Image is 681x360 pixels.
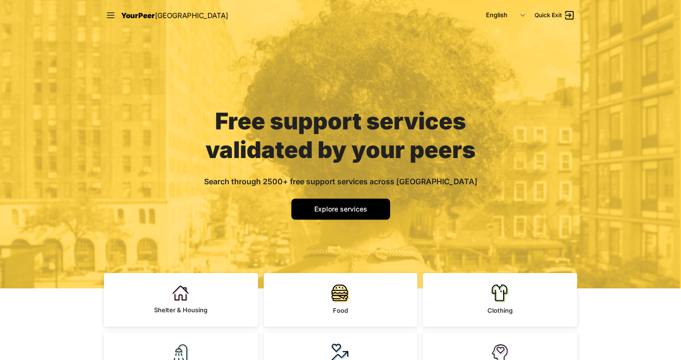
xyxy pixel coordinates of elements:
span: YourPeer [121,11,155,20]
span: [GEOGRAPHIC_DATA] [155,11,228,20]
a: Explore services [291,199,390,220]
a: Shelter & Housing [104,273,258,327]
span: Search through 2500+ free support services across [GEOGRAPHIC_DATA] [204,177,477,186]
a: YourPeer[GEOGRAPHIC_DATA] [121,10,228,21]
span: Explore services [314,205,367,213]
a: Clothing [423,273,577,327]
span: Shelter & Housing [154,306,207,314]
span: Food [333,307,348,314]
a: Quick Exit [535,10,575,21]
span: Quick Exit [535,11,562,19]
a: Food [264,273,418,327]
span: Free support services validated by your peers [206,107,475,164]
span: Clothing [487,307,513,314]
